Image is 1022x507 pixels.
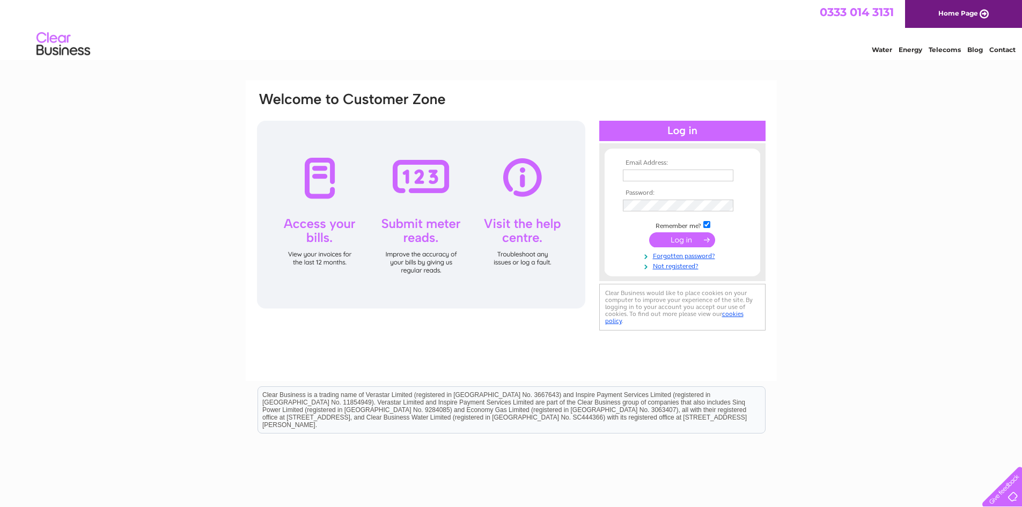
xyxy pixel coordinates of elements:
[620,189,745,197] th: Password:
[899,46,922,54] a: Energy
[258,6,765,52] div: Clear Business is a trading name of Verastar Limited (registered in [GEOGRAPHIC_DATA] No. 3667643...
[967,46,983,54] a: Blog
[36,28,91,61] img: logo.png
[649,232,715,247] input: Submit
[989,46,1016,54] a: Contact
[872,46,892,54] a: Water
[623,250,745,260] a: Forgotten password?
[605,310,744,325] a: cookies policy
[820,5,894,19] a: 0333 014 3131
[623,260,745,270] a: Not registered?
[620,219,745,230] td: Remember me?
[599,284,766,330] div: Clear Business would like to place cookies on your computer to improve your experience of the sit...
[929,46,961,54] a: Telecoms
[620,159,745,167] th: Email Address:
